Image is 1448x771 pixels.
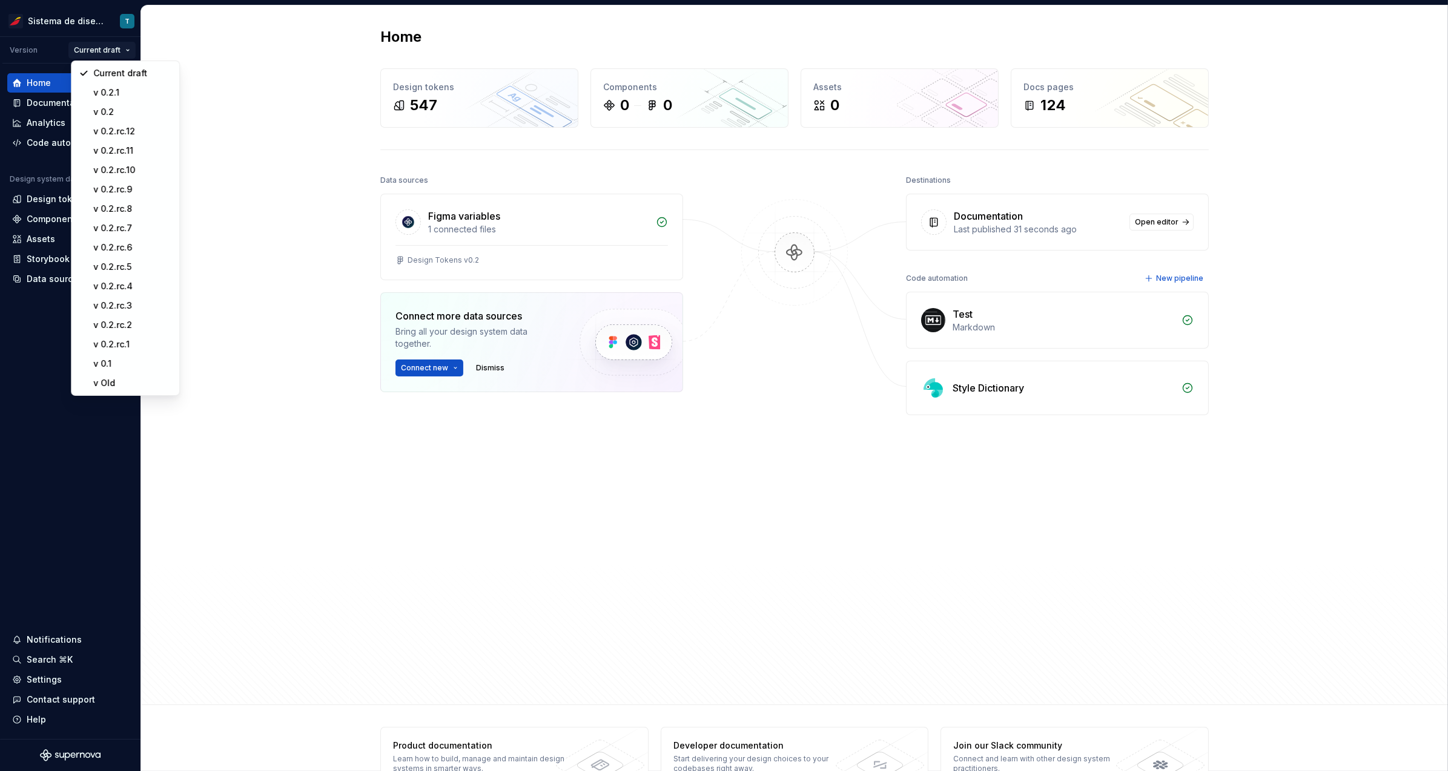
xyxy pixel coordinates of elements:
div: v 0.2.rc.11 [93,145,172,157]
div: v 0.2.rc.1 [93,338,172,350]
div: v 0.2.rc.3 [93,300,172,312]
div: v 0.2.rc.5 [93,261,172,273]
div: v 0.2.rc.2 [93,319,172,331]
div: v 0.2.rc.9 [93,183,172,195]
div: v Old [93,377,172,389]
div: v 0.2.rc.12 [93,125,172,137]
div: v 0.1 [93,358,172,370]
div: v 0.2.rc.7 [93,222,172,234]
div: Current draft [93,67,172,79]
div: v 0.2 [93,106,172,118]
div: v 0.2.rc.4 [93,280,172,292]
div: v 0.2.1 [93,87,172,99]
div: v 0.2.rc.10 [93,164,172,176]
div: v 0.2.rc.6 [93,241,172,254]
div: v 0.2.rc.8 [93,203,172,215]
